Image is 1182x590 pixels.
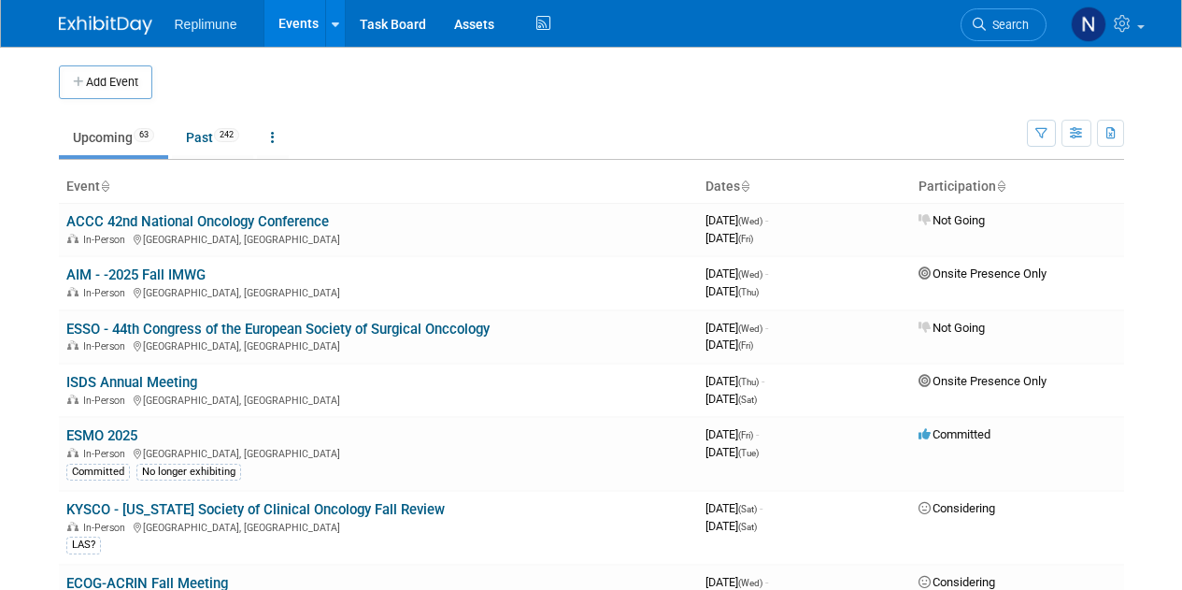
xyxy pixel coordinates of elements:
span: In-Person [83,340,131,353]
a: Search [961,8,1047,41]
a: Sort by Participation Type [996,179,1005,194]
img: ExhibitDay [59,16,152,35]
span: [DATE] [705,575,768,589]
div: [GEOGRAPHIC_DATA], [GEOGRAPHIC_DATA] [66,519,691,534]
span: Search [986,18,1029,32]
span: Not Going [919,321,985,335]
img: In-Person Event [67,234,78,243]
a: Upcoming63 [59,120,168,155]
img: In-Person Event [67,340,78,350]
a: Sort by Start Date [740,179,749,194]
span: (Thu) [738,287,759,297]
span: In-Person [83,448,131,460]
span: In-Person [83,234,131,246]
span: Considering [919,575,995,589]
span: (Thu) [738,377,759,387]
a: ESSO - 44th Congress of the European Society of Surgical Onccology [66,321,490,338]
span: Onsite Presence Only [919,266,1047,281]
div: LAS? [66,537,101,554]
div: [GEOGRAPHIC_DATA], [GEOGRAPHIC_DATA] [66,392,691,407]
span: (Wed) [738,216,762,226]
a: Past242 [172,120,253,155]
span: Replimune [175,17,237,32]
span: Considering [919,501,995,515]
button: Add Event [59,65,152,99]
div: [GEOGRAPHIC_DATA], [GEOGRAPHIC_DATA] [66,231,691,246]
th: Participation [911,171,1124,203]
span: [DATE] [705,321,768,335]
span: [DATE] [705,519,757,533]
img: In-Person Event [67,287,78,296]
span: - [765,266,768,281]
span: [DATE] [705,266,768,281]
span: (Fri) [738,340,753,351]
img: In-Person Event [67,522,78,531]
span: (Sat) [738,504,757,514]
span: [DATE] [705,445,759,459]
span: [DATE] [705,427,759,441]
span: (Sat) [738,522,757,532]
img: In-Person Event [67,395,78,404]
span: In-Person [83,395,131,407]
span: Not Going [919,213,985,227]
span: [DATE] [705,501,762,515]
span: - [765,321,768,335]
span: (Wed) [738,324,762,334]
span: In-Person [83,522,131,534]
span: [DATE] [705,284,759,298]
span: [DATE] [705,231,753,245]
a: ACCC 42nd National Oncology Conference [66,213,329,230]
span: (Wed) [738,578,762,588]
span: Onsite Presence Only [919,374,1047,388]
span: (Wed) [738,269,762,280]
a: ESMO 2025 [66,427,137,444]
span: In-Person [83,287,131,299]
div: [GEOGRAPHIC_DATA], [GEOGRAPHIC_DATA] [66,445,691,460]
img: Nicole Schaeffner [1071,7,1106,42]
th: Dates [698,171,911,203]
span: [DATE] [705,392,757,406]
div: [GEOGRAPHIC_DATA], [GEOGRAPHIC_DATA] [66,284,691,299]
div: [GEOGRAPHIC_DATA], [GEOGRAPHIC_DATA] [66,338,691,353]
a: Sort by Event Name [100,179,109,194]
a: AIM - -2025 Fall IMWG [66,266,206,283]
span: 63 [134,128,154,142]
span: - [765,213,768,227]
span: (Fri) [738,234,753,244]
span: [DATE] [705,338,753,352]
span: Committed [919,427,990,441]
th: Event [59,171,698,203]
span: (Fri) [738,430,753,440]
span: (Tue) [738,448,759,458]
div: Committed [66,464,130,481]
a: ISDS Annual Meeting [66,374,197,391]
span: - [760,501,762,515]
span: (Sat) [738,395,757,405]
span: - [765,575,768,589]
span: 242 [214,128,239,142]
div: No longer exhibiting [136,464,241,481]
a: KYSCO - [US_STATE] Society of Clinical Oncology Fall Review [66,501,445,518]
span: [DATE] [705,374,764,388]
span: - [762,374,764,388]
span: [DATE] [705,213,768,227]
img: In-Person Event [67,448,78,457]
span: - [756,427,759,441]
